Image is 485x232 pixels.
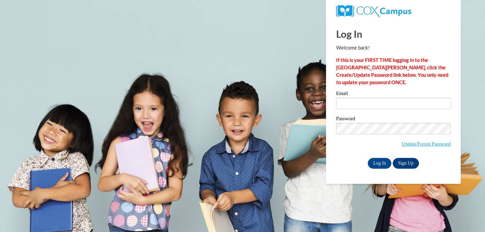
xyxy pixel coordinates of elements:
input: Log In [368,158,391,169]
label: Email [336,91,451,98]
label: Password [336,116,451,123]
img: COX Campus [336,5,411,17]
a: Update/Forgot Password [402,141,451,146]
a: COX Campus [336,8,411,13]
strong: If this is your FIRST TIME logging in to the [GEOGRAPHIC_DATA][PERSON_NAME], click the Create/Upd... [336,57,448,85]
h1: Log In [336,27,451,41]
p: Welcome back! [336,44,451,52]
a: Sign Up [393,158,419,169]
